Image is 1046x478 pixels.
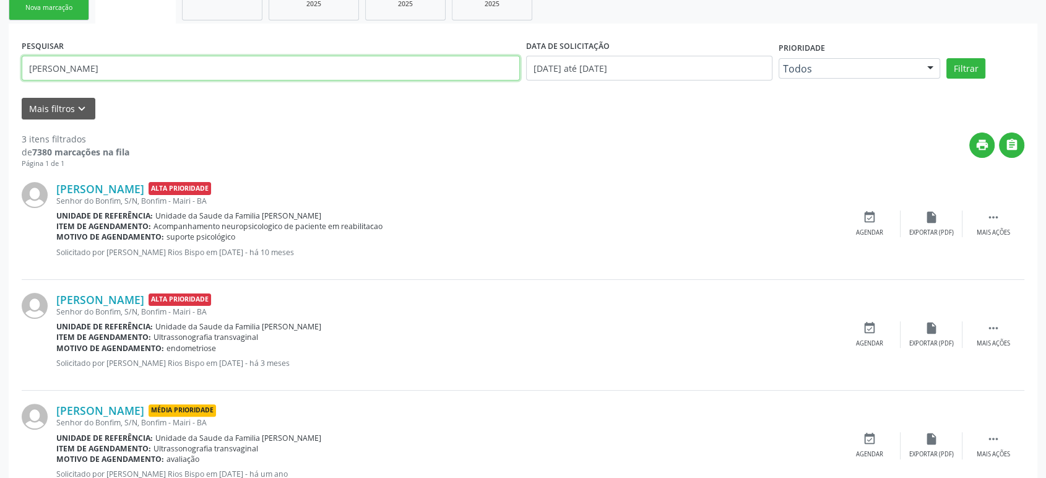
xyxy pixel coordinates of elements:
[56,417,839,428] div: Senhor do Bonfim, S/N, Bonfim - Mairi - BA
[32,146,129,158] strong: 7380 marcações na fila
[856,450,883,459] div: Agendar
[987,211,1000,224] i: 
[166,232,235,242] span: suporte psicológico
[987,321,1000,335] i: 
[56,196,839,206] div: Senhor do Bonfim, S/N, Bonfim - Mairi - BA
[783,63,915,75] span: Todos
[925,211,938,224] i: insert_drive_file
[56,182,144,196] a: [PERSON_NAME]
[909,339,954,348] div: Exportar (PDF)
[969,133,995,158] button: print
[75,102,89,116] i: keyboard_arrow_down
[153,443,258,454] span: Ultrassonografia transvaginal
[22,293,48,319] img: img
[56,221,151,232] b: Item de agendamento:
[526,37,610,56] label: DATA DE SOLICITAÇÃO
[155,321,321,332] span: Unidade da Saude da Familia [PERSON_NAME]
[56,211,153,221] b: Unidade de referência:
[56,247,839,258] p: Solicitado por [PERSON_NAME] Rios Bispo em [DATE] - há 10 meses
[863,211,876,224] i: event_available
[149,293,211,306] span: Alta Prioridade
[22,98,95,119] button: Mais filtroskeyboard_arrow_down
[975,138,989,152] i: print
[22,159,129,169] div: Página 1 de 1
[22,146,129,159] div: de
[909,228,954,237] div: Exportar (PDF)
[166,343,216,354] span: endometriose
[155,211,321,221] span: Unidade da Saude da Familia [PERSON_NAME]
[56,358,839,368] p: Solicitado por [PERSON_NAME] Rios Bispo em [DATE] - há 3 meses
[977,339,1010,348] div: Mais ações
[22,133,129,146] div: 3 itens filtrados
[909,450,954,459] div: Exportar (PDF)
[22,182,48,208] img: img
[779,39,825,58] label: Prioridade
[22,37,64,56] label: PESQUISAR
[56,433,153,443] b: Unidade de referência:
[56,454,164,464] b: Motivo de agendamento:
[946,58,985,79] button: Filtrar
[56,321,153,332] b: Unidade de referência:
[863,321,876,335] i: event_available
[925,321,938,335] i: insert_drive_file
[22,56,520,80] input: Nome, CNS
[856,339,883,348] div: Agendar
[56,293,144,306] a: [PERSON_NAME]
[925,432,938,446] i: insert_drive_file
[155,433,321,443] span: Unidade da Saude da Familia [PERSON_NAME]
[153,332,258,342] span: Ultrassonografia transvaginal
[18,3,80,12] div: Nova marcação
[149,182,211,195] span: Alta Prioridade
[999,133,1024,158] button: 
[56,443,151,454] b: Item de agendamento:
[149,404,216,417] span: Média Prioridade
[977,228,1010,237] div: Mais ações
[153,221,383,232] span: Acompanhamento neuropsicologico de paciente em reabilitacao
[1005,138,1019,152] i: 
[526,56,772,80] input: Selecione um intervalo
[22,404,48,430] img: img
[56,343,164,354] b: Motivo de agendamento:
[987,432,1000,446] i: 
[56,232,164,242] b: Motivo de agendamento:
[856,228,883,237] div: Agendar
[56,306,839,317] div: Senhor do Bonfim, S/N, Bonfim - Mairi - BA
[166,454,199,464] span: avaliação
[977,450,1010,459] div: Mais ações
[56,404,144,417] a: [PERSON_NAME]
[863,432,876,446] i: event_available
[56,332,151,342] b: Item de agendamento:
